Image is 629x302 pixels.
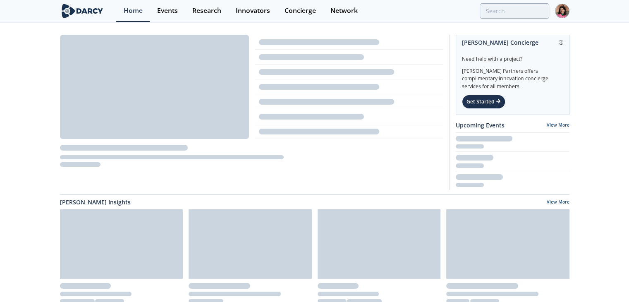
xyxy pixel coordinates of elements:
a: View More [547,199,569,206]
div: [PERSON_NAME] Partners offers complimentary innovation concierge services for all members. [462,63,563,90]
div: Events [157,7,178,14]
input: Advanced Search [480,3,549,19]
img: information.svg [559,40,563,45]
div: Home [124,7,143,14]
img: logo-wide.svg [60,4,105,18]
a: View More [547,122,569,128]
div: [PERSON_NAME] Concierge [462,35,563,50]
div: Concierge [285,7,316,14]
div: Research [192,7,221,14]
div: Get Started [462,95,505,109]
div: Innovators [236,7,270,14]
img: Profile [555,4,569,18]
div: Network [330,7,358,14]
a: Upcoming Events [456,121,505,129]
a: [PERSON_NAME] Insights [60,198,131,206]
div: Need help with a project? [462,50,563,63]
